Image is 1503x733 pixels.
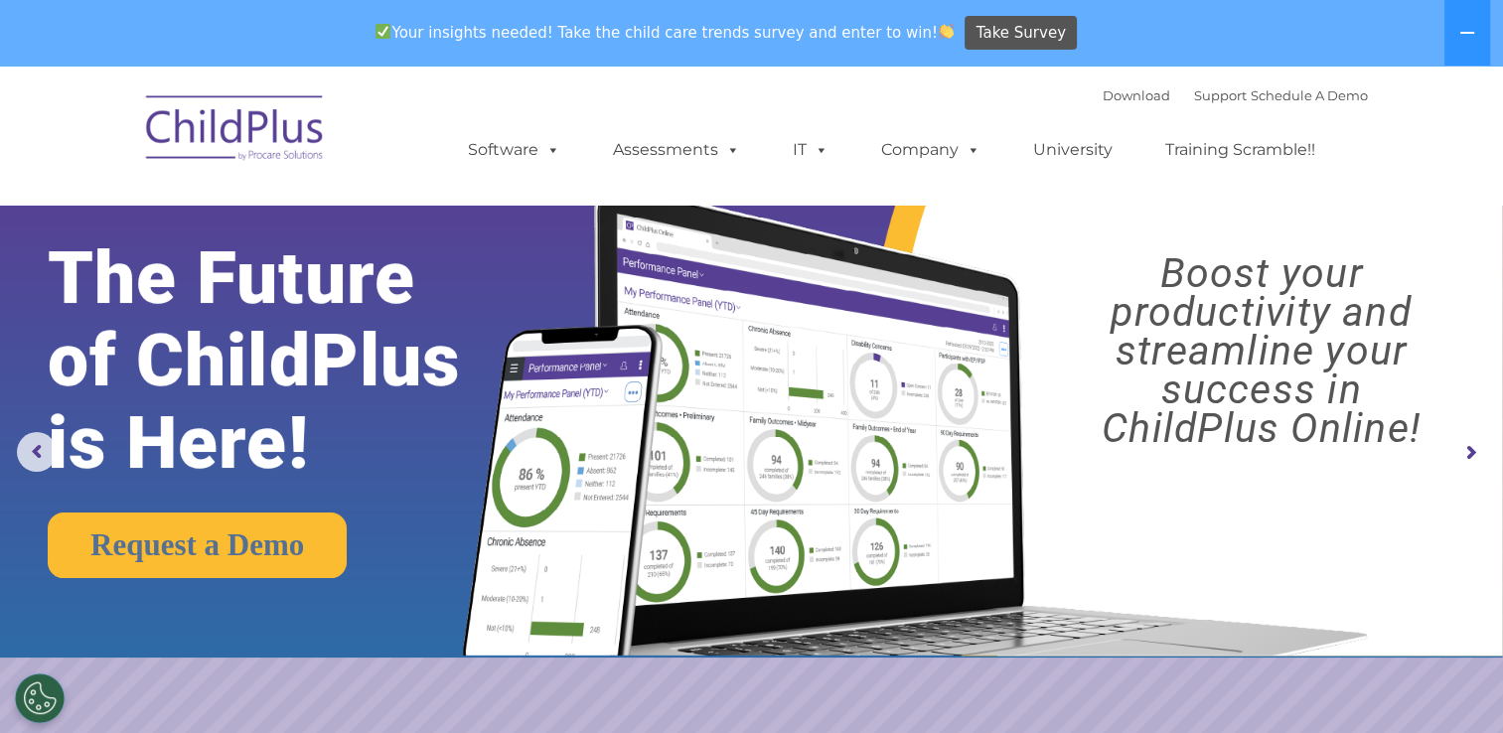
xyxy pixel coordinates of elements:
a: Support [1194,87,1247,103]
font: | [1103,87,1368,103]
a: Company [861,130,1000,170]
a: Schedule A Demo [1251,87,1368,103]
span: Phone number [276,213,361,227]
a: Take Survey [965,16,1077,51]
span: Last name [276,131,337,146]
span: Your insights needed! Take the child care trends survey and enter to win! [368,13,963,52]
img: ChildPlus by Procare Solutions [136,81,335,181]
a: IT [773,130,848,170]
rs-layer: Boost your productivity and streamline your success in ChildPlus Online! [1038,254,1484,448]
rs-layer: The Future of ChildPlus is Here! [48,237,527,485]
a: Download [1103,87,1170,103]
img: 👏 [939,24,954,39]
a: Request a Demo [48,513,347,578]
img: ✅ [376,24,390,39]
button: Cookies Settings [15,673,65,723]
span: Take Survey [977,16,1066,51]
a: University [1013,130,1132,170]
a: Training Scramble!! [1145,130,1335,170]
a: Assessments [593,130,760,170]
a: Software [448,130,580,170]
